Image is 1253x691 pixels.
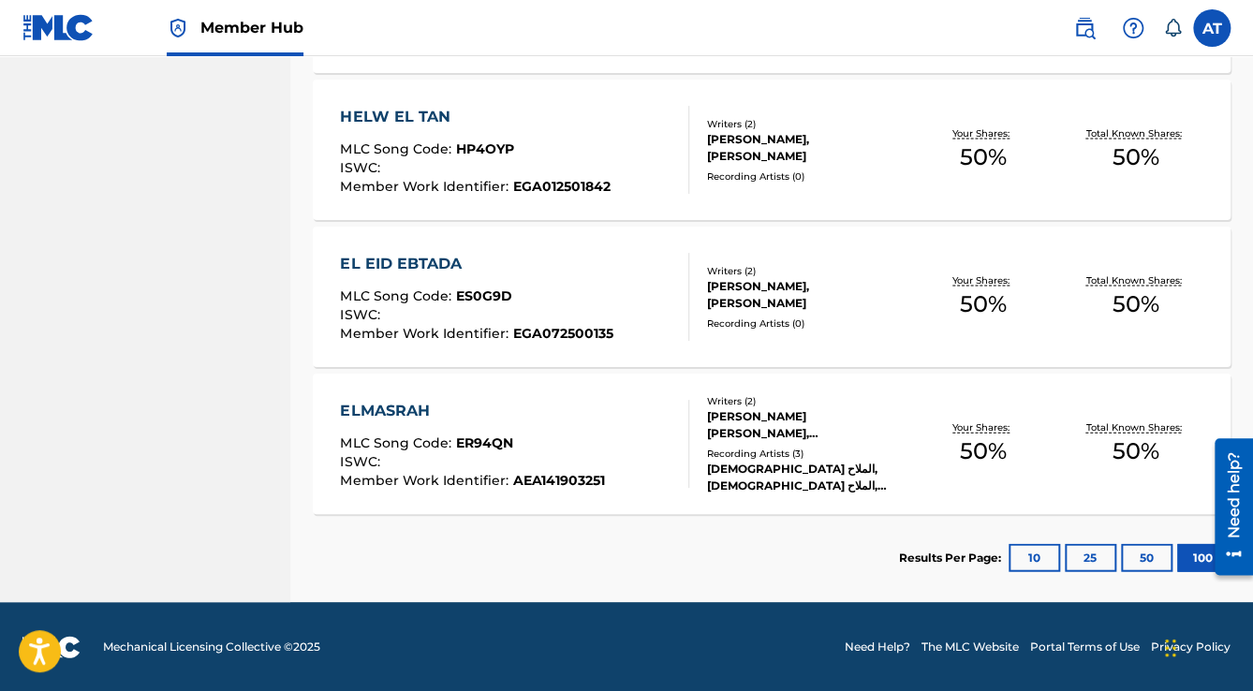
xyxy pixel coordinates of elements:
a: EL EID EBTADAMLC Song Code:ES0G9DISWC:Member Work Identifier:EGA072500135Writers (2)[PERSON_NAME]... [313,227,1231,367]
a: Portal Terms of Use [1030,639,1140,655]
span: ISWC : [340,306,384,323]
div: Recording Artists ( 3 ) [707,447,907,461]
button: 25 [1065,544,1116,572]
button: 100 [1177,544,1229,572]
div: Recording Artists ( 0 ) [707,316,907,331]
div: HELW EL TAN [340,106,610,128]
span: MLC Song Code : [340,287,455,304]
p: Total Known Shares: [1085,126,1186,140]
p: Your Shares: [952,273,1014,287]
span: EGA072500135 [512,325,612,342]
span: 50 % [1113,140,1159,174]
span: ISWC : [340,159,384,176]
span: 50 % [1113,434,1159,468]
img: search [1073,17,1096,39]
span: 50 % [960,140,1007,174]
span: 50 % [1113,287,1159,321]
div: User Menu [1193,9,1231,47]
div: EL EID EBTADA [340,253,612,275]
span: HP4OYP [455,140,513,157]
div: [PERSON_NAME] [PERSON_NAME], [PERSON_NAME] [707,408,907,442]
span: Mechanical Licensing Collective © 2025 [103,639,320,655]
iframe: Chat Widget [1159,601,1253,691]
img: help [1122,17,1144,39]
span: AEA141903251 [512,472,604,489]
span: 50 % [960,287,1007,321]
div: ELMASRAH [340,400,604,422]
div: Writers ( 2 ) [707,394,907,408]
iframe: Resource Center [1201,432,1253,582]
button: 50 [1121,544,1172,572]
span: Member Work Identifier : [340,178,512,195]
div: Writers ( 2 ) [707,117,907,131]
img: MLC Logo [22,14,95,41]
a: ELMASRAHMLC Song Code:ER94QNISWC:Member Work Identifier:AEA141903251Writers (2)[PERSON_NAME] [PER... [313,374,1231,514]
img: Top Rightsholder [167,17,189,39]
span: EGA012501842 [512,178,610,195]
a: Privacy Policy [1151,639,1231,655]
span: Member Work Identifier : [340,325,512,342]
p: Your Shares: [952,126,1014,140]
span: 50 % [960,434,1007,468]
img: logo [22,636,81,658]
span: Member Work Identifier : [340,472,512,489]
a: Need Help? [845,639,910,655]
div: [PERSON_NAME], [PERSON_NAME] [707,278,907,312]
span: ES0G9D [455,287,511,304]
a: Public Search [1066,9,1103,47]
span: MLC Song Code : [340,434,455,451]
span: MLC Song Code : [340,140,455,157]
a: The MLC Website [921,639,1019,655]
p: Total Known Shares: [1085,273,1186,287]
div: Help [1114,9,1152,47]
span: ISWC : [340,453,384,470]
div: [DEMOGRAPHIC_DATA] الملاح, [DEMOGRAPHIC_DATA] الملاح, [DEMOGRAPHIC_DATA] EL MALAH [707,461,907,494]
div: Notifications [1163,19,1182,37]
div: Drag [1165,620,1176,676]
div: Recording Artists ( 0 ) [707,169,907,184]
p: Your Shares: [952,420,1014,434]
button: 10 [1009,544,1060,572]
p: Results Per Page: [899,550,1006,566]
p: Total Known Shares: [1085,420,1186,434]
div: Writers ( 2 ) [707,264,907,278]
a: HELW EL TANMLC Song Code:HP4OYPISWC:Member Work Identifier:EGA012501842Writers (2)[PERSON_NAME], ... [313,80,1231,220]
span: ER94QN [455,434,512,451]
div: [PERSON_NAME], [PERSON_NAME] [707,131,907,165]
span: Member Hub [200,17,303,38]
